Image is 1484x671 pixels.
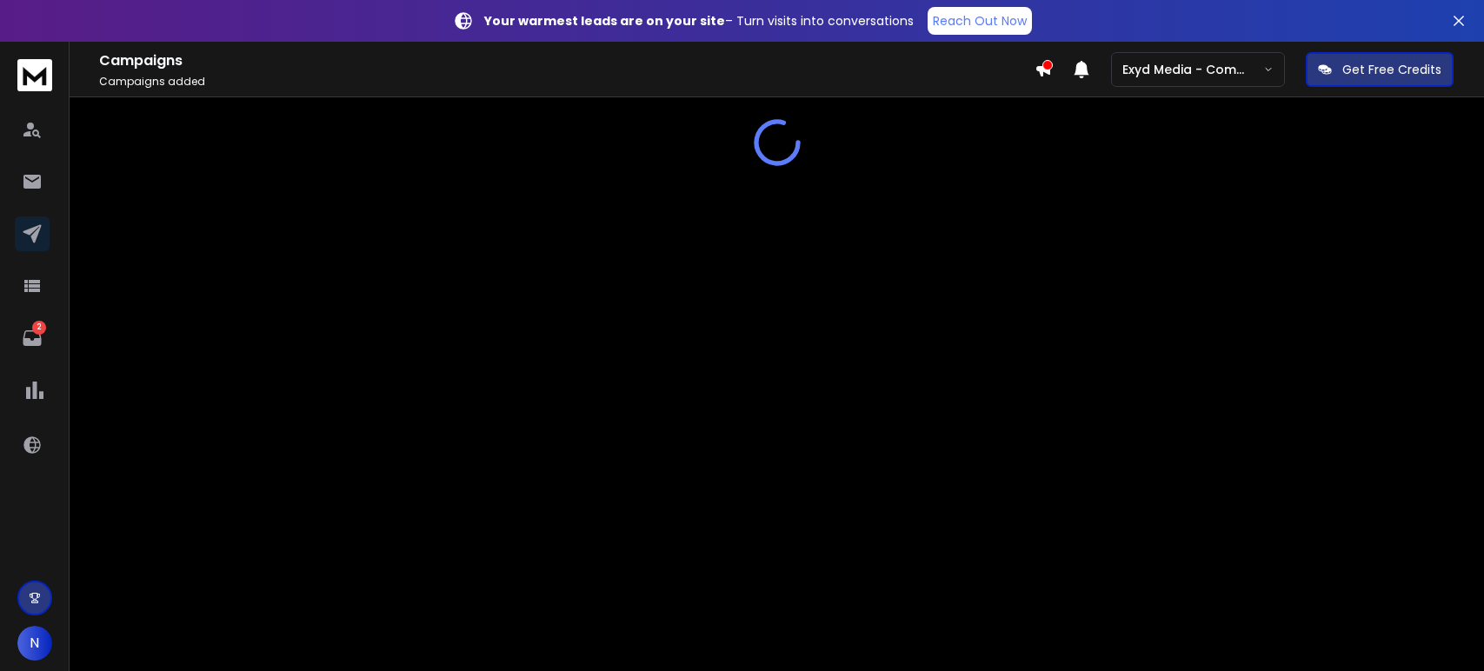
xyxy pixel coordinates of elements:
button: N [17,626,52,661]
button: Get Free Credits [1306,52,1454,87]
a: Reach Out Now [928,7,1032,35]
p: Campaigns added [99,75,1035,89]
p: Get Free Credits [1342,61,1441,78]
p: Exyd Media - Commercial Cleaning [1122,61,1263,78]
h1: Campaigns [99,50,1035,71]
a: 2 [15,321,50,355]
img: logo [17,59,52,91]
p: 2 [32,321,46,335]
strong: Your warmest leads are on your site [484,12,725,30]
p: Reach Out Now [933,12,1027,30]
p: – Turn visits into conversations [484,12,914,30]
